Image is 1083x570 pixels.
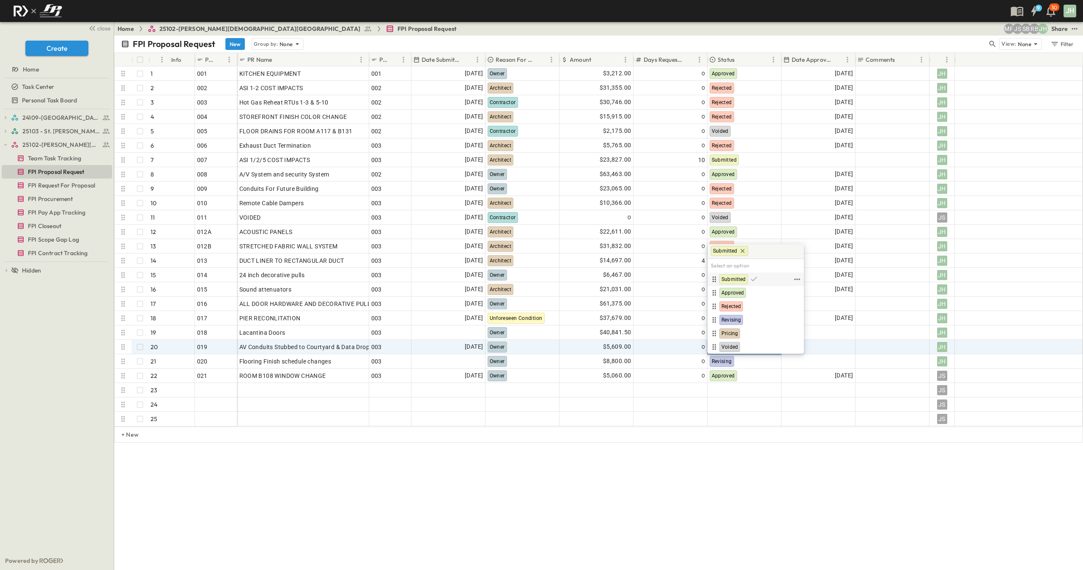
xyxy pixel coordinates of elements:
span: Rejected [712,243,732,249]
button: test [1069,24,1080,34]
div: 0 [636,269,705,281]
span: 003 [371,228,382,236]
span: [DATE] [465,140,483,150]
p: Status [718,55,735,64]
span: [DATE] [835,270,853,280]
button: 9 [1025,3,1042,19]
span: Hot Gas Reheat RTUs 1-3 & 5-10 [239,98,329,107]
span: 4 [702,256,705,265]
div: JH [937,184,947,194]
span: Approved [712,229,735,235]
span: FPI Proposal Request [398,25,457,33]
div: JH [937,270,947,280]
nav: breadcrumbs [118,25,462,33]
span: $31,355.00 [600,83,631,93]
a: Team Task Tracking [2,152,110,164]
span: Home [23,65,39,74]
span: 24109-St. Teresa of Calcutta Parish Hall [22,113,100,122]
span: $21,031.00 [600,284,631,294]
span: 003 [371,271,382,279]
span: Approved [712,71,735,77]
a: FPI Scope Gap Log [2,234,110,245]
div: 0 [636,111,705,123]
p: View: [1001,39,1016,49]
span: ASI 1/2/5 COST IMPACTS [239,156,310,164]
p: PR # [205,55,213,64]
span: 002 [371,170,382,179]
span: 003 [371,141,382,150]
div: FPI Request For Proposaltest [2,179,112,192]
div: Team Task Trackingtest [2,151,112,165]
p: 1 [151,69,153,78]
span: Rejected [712,186,732,192]
span: Rejected [721,303,741,310]
button: Menu [842,55,853,65]
span: Architect [490,157,512,163]
span: [DATE] [835,284,853,294]
span: [DATE] [835,184,853,193]
span: 002 [371,98,382,107]
p: 9 [151,184,154,193]
div: JH [937,140,947,151]
span: Architect [490,85,512,91]
span: 012A [197,228,212,236]
span: STOREFRONT FINISH COLOR CHANGE [239,113,347,121]
div: # [148,53,170,66]
span: KITCHEN EQUIPMENT [239,69,301,78]
span: [DATE] [465,155,483,165]
span: [DATE] [835,126,853,136]
span: 003 [371,242,382,251]
button: Sort [897,55,906,64]
span: Architect [490,229,512,235]
div: JH [937,256,947,266]
p: 15 [151,271,156,279]
span: Voided [712,128,729,134]
div: Jose Hurtado (jhurtado@fpibuilders.com) [1038,24,1048,34]
span: 008 [197,170,208,179]
span: $23,065.00 [600,184,631,193]
span: 012B [197,242,212,251]
span: close [97,24,110,33]
button: Menu [472,55,483,65]
span: Task Center [22,83,54,91]
span: 003 [197,98,208,107]
div: Rejected [709,301,802,311]
button: Menu [356,55,366,65]
span: 013 [197,256,208,265]
span: [DATE] [465,112,483,121]
span: DUCT LINER TO RECTANGULAR DUCT [239,256,344,265]
span: $30,746.00 [600,97,631,107]
a: Personal Task Board [2,94,110,106]
a: FPI Procurement [2,193,110,205]
button: Menu [942,55,952,65]
div: 0 [636,197,705,209]
img: c8d7d1ed905e502e8f77bf7063faec64e13b34fdb1f2bdd94b0e311fc34f8000.png [10,2,65,20]
div: 25103 - St. [PERSON_NAME] Phase 2test [2,124,112,138]
span: 002 [371,84,382,92]
button: Create [25,41,88,56]
p: 14 [151,256,156,265]
span: 002 [197,84,208,92]
span: [DATE] [465,184,483,193]
div: JH [937,241,947,251]
button: JH [1063,4,1077,18]
span: 014 [197,271,208,279]
span: [DATE] [835,212,853,222]
h6: 9 [1037,5,1040,11]
span: [DATE] [465,212,483,222]
span: Architect [490,114,512,120]
span: [DATE] [835,169,853,179]
span: 003 [371,213,382,222]
span: 10 [698,156,705,164]
span: 25102-[PERSON_NAME][DEMOGRAPHIC_DATA][GEOGRAPHIC_DATA] [159,25,360,33]
span: FPI Proposal Request [28,168,84,176]
span: 003 [371,285,382,294]
span: [DATE] [835,83,853,93]
div: JS [937,212,947,223]
span: [DATE] [465,169,483,179]
span: Owner [490,186,505,192]
div: 0 [636,240,705,252]
span: [DATE] [835,140,853,150]
p: Group by: [254,40,278,48]
p: None [280,40,293,48]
